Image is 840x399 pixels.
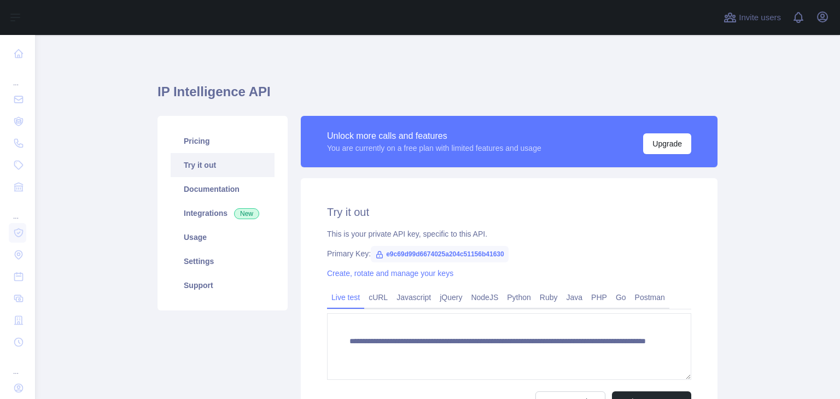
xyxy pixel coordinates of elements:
[643,133,691,154] button: Upgrade
[9,354,26,376] div: ...
[631,289,669,306] a: Postman
[587,289,611,306] a: PHP
[171,249,275,273] a: Settings
[171,273,275,297] a: Support
[327,228,691,239] div: This is your private API key, specific to this API.
[562,289,587,306] a: Java
[157,83,717,109] h1: IP Intelligence API
[327,143,541,154] div: You are currently on a free plan with limited features and usage
[327,130,541,143] div: Unlock more calls and features
[171,177,275,201] a: Documentation
[327,204,691,220] h2: Try it out
[392,289,435,306] a: Javascript
[9,66,26,87] div: ...
[466,289,503,306] a: NodeJS
[435,289,466,306] a: jQuery
[327,248,691,259] div: Primary Key:
[171,129,275,153] a: Pricing
[171,201,275,225] a: Integrations New
[234,208,259,219] span: New
[364,289,392,306] a: cURL
[503,289,535,306] a: Python
[171,225,275,249] a: Usage
[327,289,364,306] a: Live test
[327,269,453,278] a: Create, rotate and manage your keys
[371,246,509,262] span: e9c69d99d6674025a204c51156b41630
[611,289,631,306] a: Go
[171,153,275,177] a: Try it out
[739,11,781,24] span: Invite users
[9,199,26,221] div: ...
[721,9,783,26] button: Invite users
[535,289,562,306] a: Ruby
